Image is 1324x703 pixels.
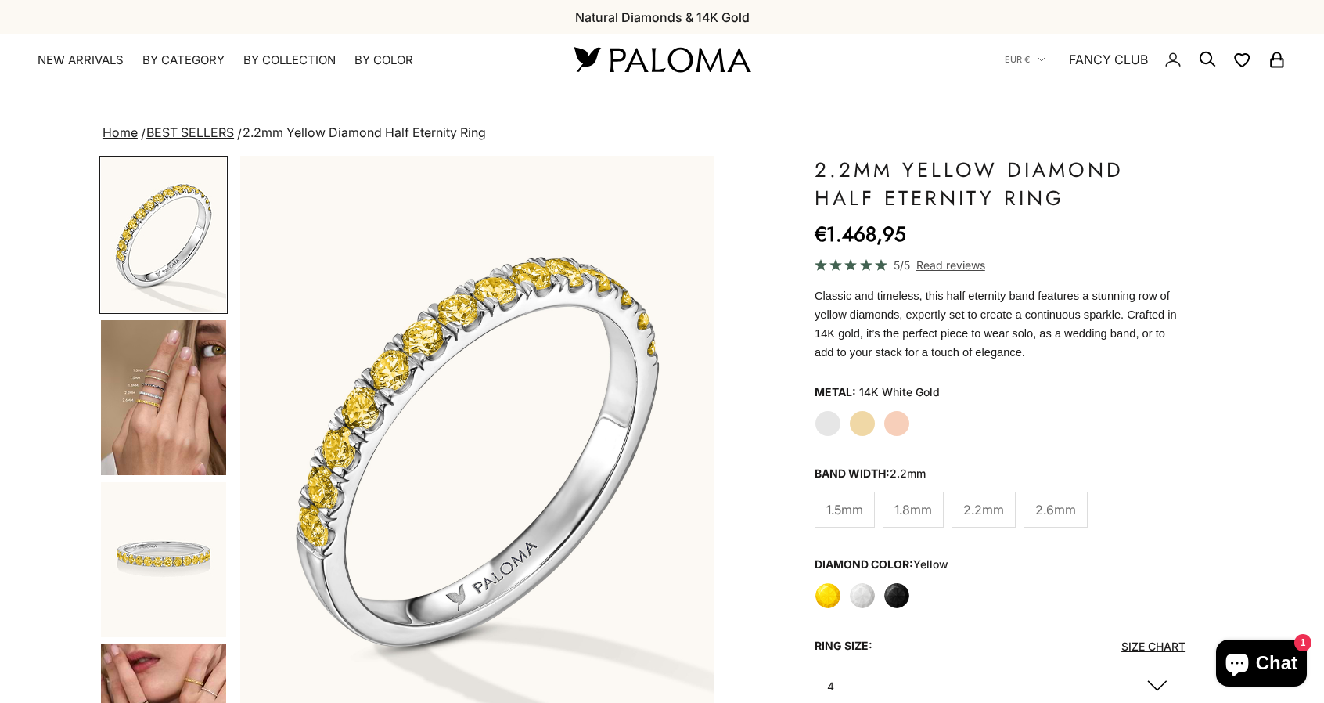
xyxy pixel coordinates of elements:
nav: Secondary navigation [1005,34,1286,85]
a: NEW ARRIVALS [38,52,124,68]
legend: Band Width: [815,462,926,485]
button: Go to item 4 [99,319,228,477]
summary: By Category [142,52,225,68]
span: 1.5mm [826,499,863,520]
summary: By Color [354,52,413,68]
h1: 2.2mm Yellow Diamond Half Eternity Ring [815,156,1185,212]
span: 2.6mm [1035,499,1076,520]
legend: Diamond Color: [815,553,948,576]
variant-option-value: yellow [913,557,948,571]
span: EUR € [1005,52,1030,67]
nav: breadcrumbs [99,122,1225,144]
nav: Primary navigation [38,52,537,68]
legend: Metal: [815,380,856,404]
span: 2.2mm [963,499,1004,520]
span: Classic and timeless, this half eternity band features a stunning row of yellow diamonds, expertl... [815,290,1177,359]
variant-option-value: 2.2mm [890,467,926,480]
span: 5/5 [894,256,910,274]
summary: By Collection [243,52,336,68]
img: #YellowGold #WhiteGold #RoseGold [101,320,226,475]
img: #WhiteGold [101,157,226,312]
img: #WhiteGold [101,482,226,637]
button: Go to item 6 [99,481,228,639]
sale-price: €1.468,95 [815,218,906,250]
variant-option-value: 14K White Gold [859,380,940,404]
span: 1.8mm [894,499,932,520]
p: Natural Diamonds & 14K Gold [575,7,750,27]
a: FANCY CLUB [1069,49,1148,70]
legend: Ring Size: [815,634,872,658]
a: BEST SELLERS [146,124,234,140]
button: Go to item 2 [99,156,228,314]
button: EUR € [1005,52,1045,67]
a: 5/5 Read reviews [815,256,1185,274]
span: Read reviews [916,256,985,274]
inbox-online-store-chat: Shopify online store chat [1211,640,1311,690]
span: 4 [827,680,834,693]
a: Home [103,124,138,140]
a: Size Chart [1121,640,1185,653]
span: 2.2mm Yellow Diamond Half Eternity Ring [243,124,486,140]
